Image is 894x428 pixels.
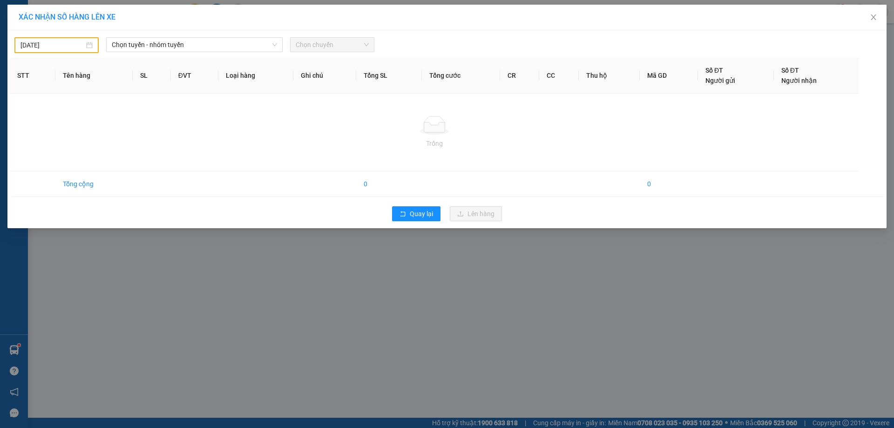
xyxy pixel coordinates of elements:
th: Loại hàng [218,58,293,94]
span: Số ĐT [705,67,723,74]
span: close [870,14,877,21]
th: STT [10,58,55,94]
th: Tổng cước [422,58,500,94]
button: Close [860,5,887,31]
div: Trống [17,138,852,149]
td: Tổng cộng [55,171,133,197]
th: Ghi chú [293,58,357,94]
th: Mã GD [640,58,698,94]
th: CR [500,58,540,94]
td: 0 [356,171,422,197]
th: Tên hàng [55,58,133,94]
span: Số ĐT [781,67,799,74]
span: Chọn chuyến [296,38,369,52]
span: XÁC NHẬN SỐ HÀNG LÊN XE [19,13,115,21]
th: CC [539,58,579,94]
th: SL [133,58,170,94]
span: Quay lại [410,209,433,219]
input: 13/10/2025 [20,40,84,50]
span: rollback [400,211,406,218]
span: Người gửi [705,77,735,84]
th: Tổng SL [356,58,422,94]
span: Chọn tuyến - nhóm tuyến [112,38,277,52]
th: ĐVT [171,58,218,94]
button: uploadLên hàng [450,206,502,221]
button: rollbackQuay lại [392,206,440,221]
td: 0 [640,171,698,197]
span: down [272,42,278,48]
span: Người nhận [781,77,817,84]
th: Thu hộ [579,58,639,94]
